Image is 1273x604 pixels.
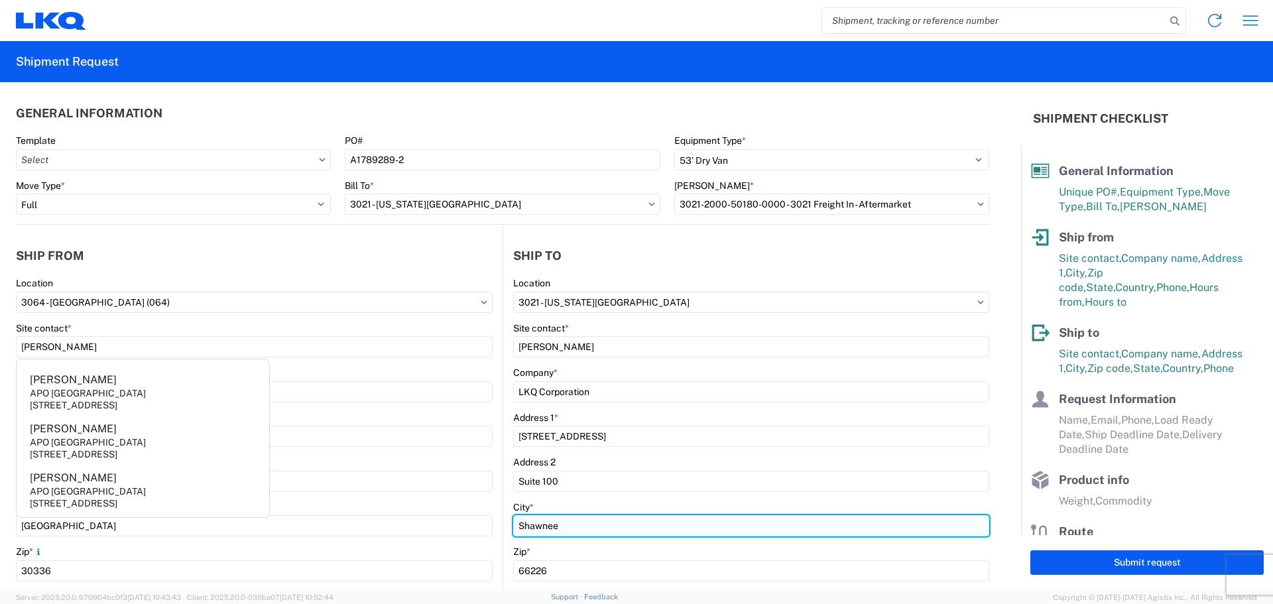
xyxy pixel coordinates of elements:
[1065,267,1087,279] span: City,
[1059,392,1176,406] span: Request Information
[674,135,746,147] label: Equipment Type
[513,546,530,558] label: Zip
[30,471,117,485] div: [PERSON_NAME]
[127,593,181,601] span: [DATE] 10:43:43
[345,194,660,215] input: Select
[30,485,146,497] div: APO [GEOGRAPHIC_DATA]
[16,593,181,601] span: Server: 2025.20.0-970904bc0f3
[16,546,44,558] label: Zip
[1085,428,1182,441] span: Ship Deadline Date,
[1115,281,1156,294] span: Country,
[30,387,146,399] div: APO [GEOGRAPHIC_DATA]
[16,54,119,70] h2: Shipment Request
[30,422,117,436] div: [PERSON_NAME]
[30,497,117,509] div: [STREET_ADDRESS]
[1086,281,1115,294] span: State,
[584,593,618,601] a: Feedback
[1203,362,1234,375] span: Phone
[1059,495,1095,507] span: Weight,
[345,135,363,147] label: PO#
[16,249,84,263] h2: Ship from
[1059,252,1121,265] span: Site contact,
[1086,200,1120,213] span: Bill To,
[1133,362,1162,375] span: State,
[30,436,146,448] div: APO [GEOGRAPHIC_DATA]
[1059,473,1129,487] span: Product info
[551,593,584,601] a: Support
[16,135,56,147] label: Template
[513,367,558,379] label: Company
[345,180,374,192] label: Bill To
[30,373,117,387] div: [PERSON_NAME]
[16,149,331,170] input: Select
[1162,362,1203,375] span: Country,
[16,277,53,289] label: Location
[16,322,72,334] label: Site contact
[16,180,65,192] label: Move Type
[513,292,989,313] input: Select
[513,277,550,289] label: Location
[1121,347,1201,360] span: Company name,
[1059,230,1114,244] span: Ship from
[822,8,1166,33] input: Shipment, tracking or reference number
[16,107,162,120] h2: General Information
[1059,186,1120,198] span: Unique PO#,
[280,593,333,601] span: [DATE] 10:52:44
[513,322,569,334] label: Site contact
[1059,326,1099,339] span: Ship to
[1120,186,1203,198] span: Equipment Type,
[1059,347,1121,360] span: Site contact,
[513,412,558,424] label: Address 1
[1085,296,1126,308] span: Hours to
[1033,111,1168,127] h2: Shipment Checklist
[1091,414,1121,426] span: Email,
[30,399,117,411] div: [STREET_ADDRESS]
[674,180,754,192] label: [PERSON_NAME]
[513,249,562,263] h2: Ship to
[1065,362,1087,375] span: City,
[1059,414,1091,426] span: Name,
[1030,550,1264,575] button: Submit request
[1059,164,1174,178] span: General Information
[513,501,534,513] label: City
[1053,591,1257,603] span: Copyright © [DATE]-[DATE] Agistix Inc., All Rights Reserved
[1087,362,1133,375] span: Zip code,
[1121,252,1201,265] span: Company name,
[1120,200,1207,213] span: [PERSON_NAME]
[513,456,556,468] label: Address 2
[1059,524,1093,538] span: Route
[30,448,117,460] div: [STREET_ADDRESS]
[674,194,989,215] input: Select
[16,292,493,313] input: Select
[1156,281,1189,294] span: Phone,
[1095,495,1152,507] span: Commodity
[187,593,333,601] span: Client: 2025.20.0-035ba07
[1121,414,1154,426] span: Phone,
